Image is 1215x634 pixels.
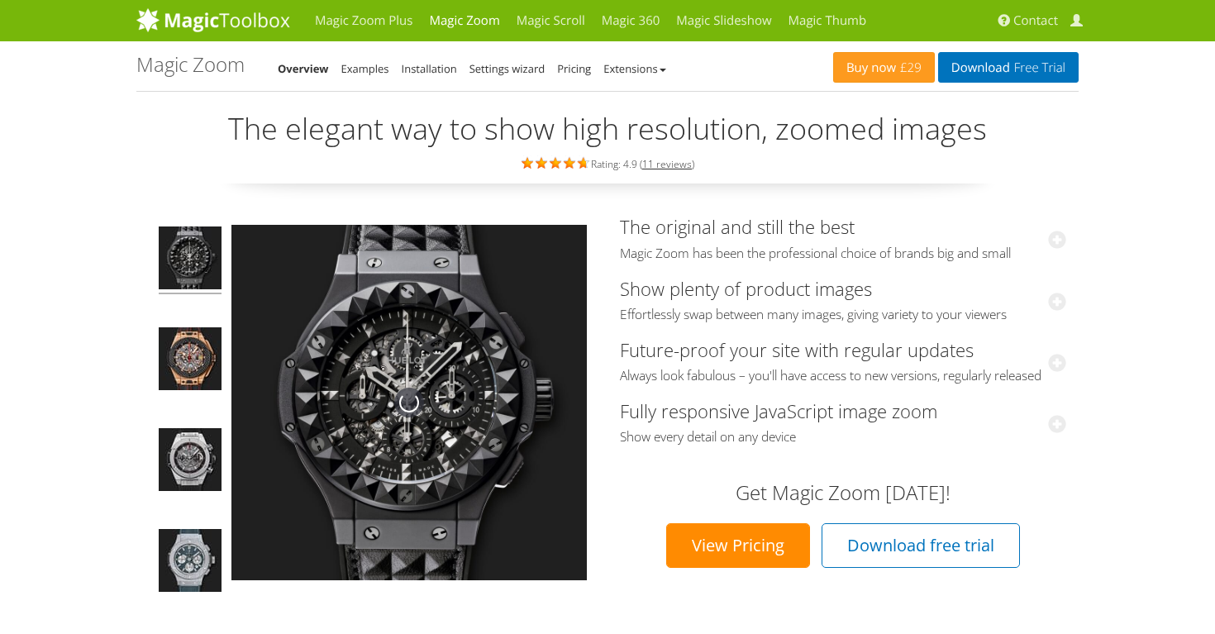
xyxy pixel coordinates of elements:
[278,61,329,76] a: Overview
[833,52,935,83] a: Buy now£29
[136,154,1079,172] div: Rating: 4.9 ( )
[1013,12,1058,29] span: Contact
[620,398,1066,446] a: Fully responsive JavaScript image zoomShow every detail on any device
[642,157,692,171] a: 11 reviews
[620,245,1066,262] span: Magic Zoom has been the professional choice of brands big and small
[666,523,810,568] a: View Pricing
[136,54,245,75] h1: Magic Zoom
[620,368,1066,384] span: Always look fabulous – you'll have access to new versions, regularly released
[636,482,1050,503] h3: Get Magic Zoom [DATE]!
[159,529,222,597] img: Big Bang Jeans - Magic Zoom Demo
[620,276,1066,323] a: Show plenty of product imagesEffortlessly swap between many images, giving variety to your viewers
[620,214,1066,261] a: The original and still the bestMagic Zoom has been the professional choice of brands big and small
[341,61,389,76] a: Examples
[159,428,222,496] img: Big Bang Unico Titanium - Magic Zoom Demo
[157,326,223,397] a: Big Bang Ferrari King Gold Carbon
[822,523,1020,568] a: Download free trial
[620,337,1066,384] a: Future-proof your site with regular updatesAlways look fabulous – you'll have access to new versi...
[896,61,922,74] span: £29
[557,61,591,76] a: Pricing
[620,429,1066,446] span: Show every detail on any device
[159,327,222,395] img: Big Bang Ferrari King Gold Carbon
[157,225,223,296] a: Big Bang Depeche Mode
[620,307,1066,323] span: Effortlessly swap between many images, giving variety to your viewers
[938,52,1079,83] a: DownloadFree Trial
[1010,61,1065,74] span: Free Trial
[136,112,1079,145] h2: The elegant way to show high resolution, zoomed images
[402,61,457,76] a: Installation
[157,527,223,598] a: Big Bang Jeans
[159,226,222,294] img: Big Bang Depeche Mode - Magic Zoom Demo
[603,61,665,76] a: Extensions
[136,7,290,32] img: MagicToolbox.com - Image tools for your website
[157,427,223,498] a: Big Bang Unico Titanium
[469,61,546,76] a: Settings wizard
